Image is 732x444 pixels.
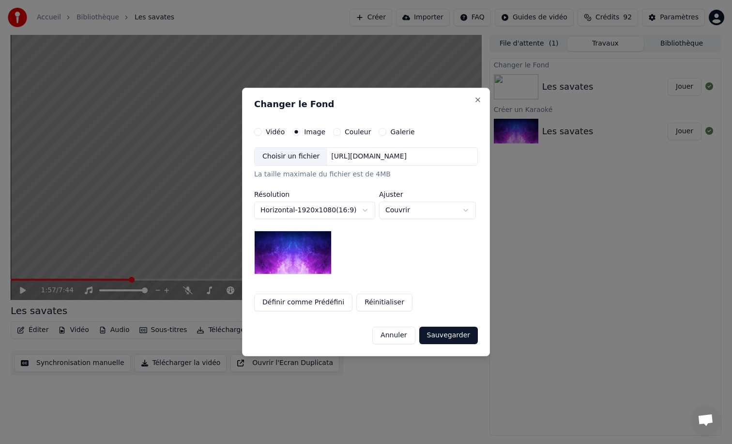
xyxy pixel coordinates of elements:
[372,327,415,344] button: Annuler
[390,128,414,135] label: Galerie
[254,170,478,179] div: La taille maximale du fichier est de 4MB
[255,148,327,165] div: Choisir un fichier
[266,128,285,135] label: Vidéo
[327,152,411,161] div: [URL][DOMAIN_NAME]
[304,128,325,135] label: Image
[379,191,476,198] label: Ajuster
[345,128,371,135] label: Couleur
[356,294,412,311] button: Réinitialiser
[254,100,478,109] h2: Changer le Fond
[254,191,375,198] label: Résolution
[254,294,352,311] button: Définir comme Prédéfini
[419,327,478,344] button: Sauvegarder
